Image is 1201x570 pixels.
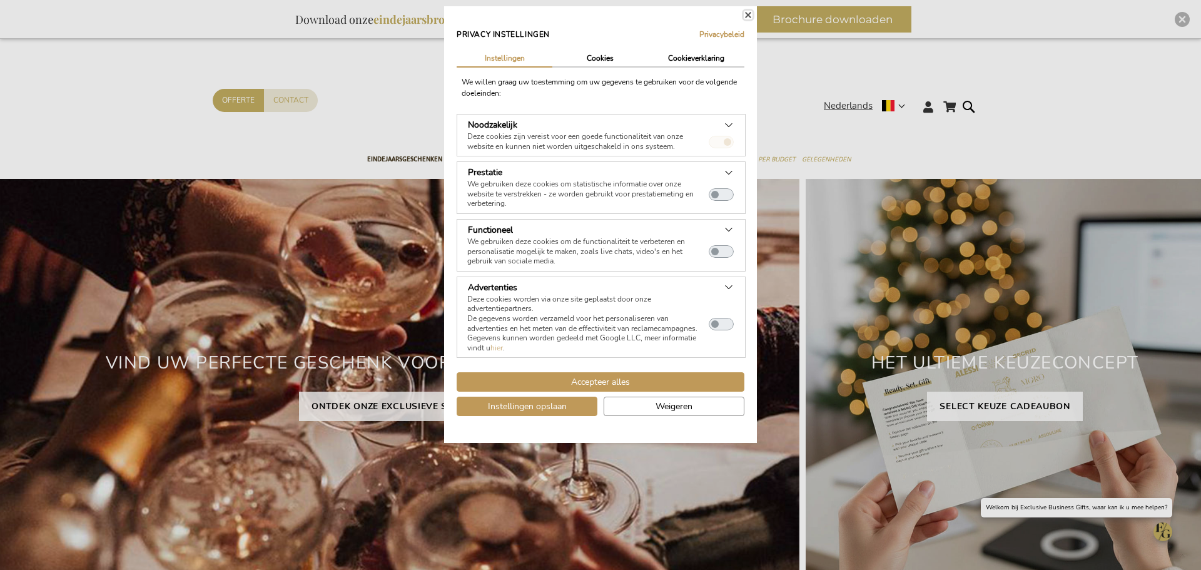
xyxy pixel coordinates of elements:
[457,51,552,66] button: Instellingen
[467,132,709,151] p: Deze cookies zijn vereist voor een goede functionaliteit van onze website en kunnen niet worden u...
[699,29,744,39] a: Privacybeleid
[744,11,752,19] button: Sluiten
[467,314,709,353] p: De gegevens worden verzameld voor het personaliseren van advertenties en het meten van de effecti...
[724,165,734,180] button: Meer over: Prestatie
[467,237,709,267] p: We gebruiken deze cookies om de functionaliteit te verbeteren en personalisatie mogelijk te maken...
[709,245,734,258] button: Functioneel
[709,188,734,201] button: Prestatie
[488,400,567,413] span: Instellingen opslaan
[571,375,630,389] span: Accepteer alles
[724,280,734,295] button: Meer over: Advertenties
[604,397,744,416] button: Alle cookies weigeren
[468,118,517,131] h3: Noodzakelijk
[724,223,734,237] button: Meer over: Functioneel
[490,343,503,353] a: hier
[467,280,518,295] button: Advertenties
[467,118,518,132] button: Noodzakelijk
[467,165,503,180] button: Prestatie
[467,223,514,237] button: Functioneel
[457,28,591,41] h2: Privacy instellingen
[457,397,597,416] button: Instellingen opslaan cookie
[457,76,744,99] div: We willen graag uw toestemming om uw gegevens te gebruiken voor de volgende doeleinden:
[656,400,692,413] span: Weigeren
[457,372,744,392] button: Accepteer alle cookies
[724,118,734,132] button: Meer over: Noodzakelijk
[649,51,744,66] button: Cookieverklaring
[552,51,648,66] button: Cookies
[468,281,517,294] h3: Advertenties
[467,180,709,209] p: We gebruiken deze cookies om statistische informatie over onze website te verstrekken - ze worden...
[468,223,513,237] h3: Functioneel
[467,295,709,314] p: Deze cookies worden via onze site geplaatst door onze advertentiepartners.
[709,318,734,330] button: Advertenties
[468,166,502,179] h3: Prestatie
